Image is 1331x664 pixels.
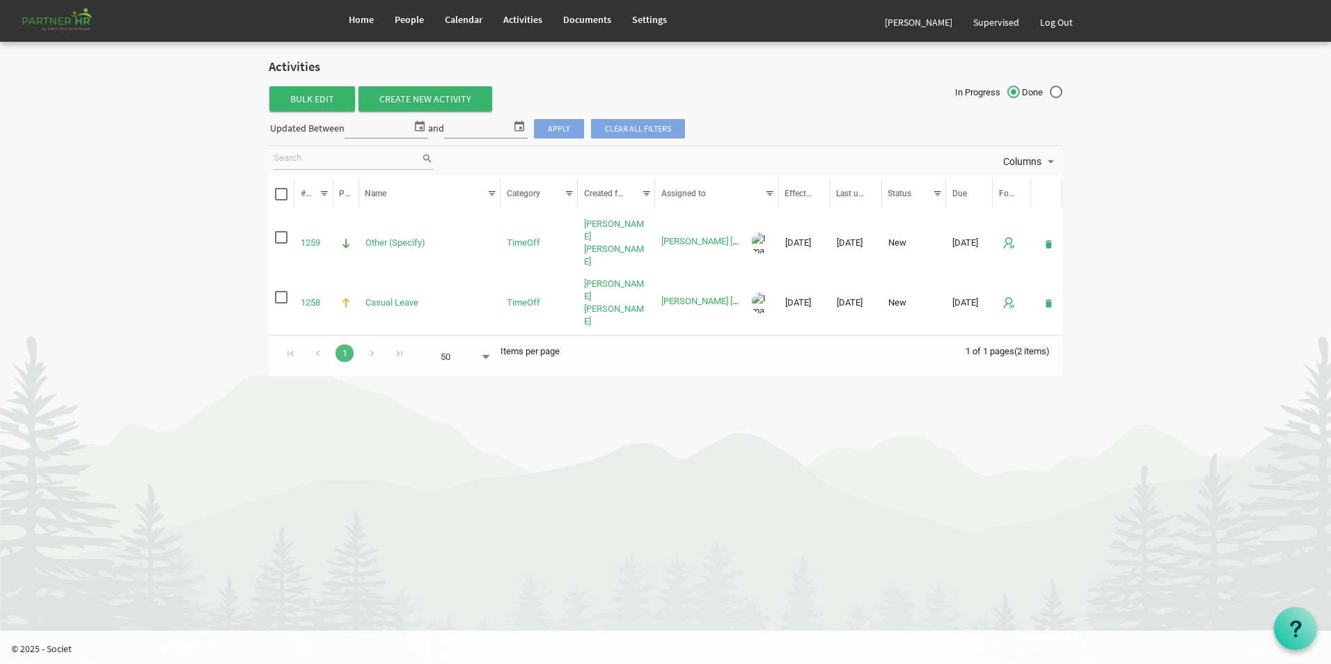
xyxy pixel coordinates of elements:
span: Name [365,189,386,198]
td: New column header Status [882,216,947,271]
td: Labanya Rekha Nayak is template cell column header Created for [578,275,655,331]
td: Casual Leave is template cell column header Name [359,275,501,331]
img: Image [750,290,771,315]
span: select [411,117,428,135]
td: is template cell column header P [333,275,359,331]
td: checkbox [269,275,294,331]
a: Supervised [963,3,1030,42]
td: TimeOff is template cell column header Category [501,275,578,331]
img: Medium Priority [340,297,352,309]
a: 1258 [301,297,320,308]
td: is template cell column header P [333,216,359,271]
td: 10/6/2025 column header Last updated [830,275,882,331]
a: TimeOff [507,297,540,308]
a: [PERSON_NAME] [PERSON_NAME] [661,296,797,306]
span: 1 of 1 pages [966,346,1014,356]
td: New column header Status [882,275,947,331]
span: Activities [503,13,542,26]
td: is template cell column header Follow [993,216,1032,271]
span: Calendar [445,13,482,26]
p: © 2025 - Societ [11,642,1331,656]
span: Supervised [973,16,1019,29]
a: Other (Specify) [365,237,425,248]
td: is template cell column header Follow [993,275,1032,331]
span: Documents [563,13,611,26]
div: Go to first page [281,342,300,362]
span: Assigned to [661,189,706,198]
div: Search [271,146,436,175]
div: 1 of 1 pages (2 items) [966,335,1062,365]
a: 1259 [301,237,320,248]
a: [PERSON_NAME] [PERSON_NAME] [661,236,797,246]
span: search [421,151,434,166]
td: 12/4/2025 column header Due [946,216,993,271]
a: Goto Page 1 [336,345,354,362]
span: (2 items) [1014,346,1050,356]
span: Created for [584,189,625,198]
button: deleteAction [1038,233,1059,253]
td: Other (Specify) is template cell column header Name [359,216,501,271]
span: Category [507,189,540,198]
td: 1259 is template cell column header # [294,216,333,271]
span: P [339,189,351,198]
td: 12/8/2025 column header Due [946,275,993,331]
th: Select Rows for Bulk Edit [269,180,294,207]
div: Columns [1000,146,1060,175]
span: Last updated [836,189,884,198]
a: [PERSON_NAME] [PERSON_NAME] [584,219,644,267]
span: Bulk Edit [269,86,355,111]
input: Search [274,148,421,169]
td: TimeOff is template cell column header Category [501,216,578,271]
div: Updated Between and [269,117,686,141]
h2: Activities [269,60,1062,74]
button: Columns [1000,152,1060,171]
button: deleteAction [1038,293,1059,313]
td: is Command column column header [1031,275,1062,331]
span: Items per page [501,346,560,356]
span: Follow [999,189,1024,198]
span: select [511,117,528,135]
span: Apply [534,119,584,139]
a: [PERSON_NAME] [PERSON_NAME] [584,278,644,326]
span: In Progress [955,86,1020,99]
td: Labanya Rekha Nayak is template cell column header Created for [578,216,655,271]
a: Casual Leave [365,297,418,308]
span: People [395,13,424,26]
div: Go to previous page [308,342,327,362]
div: Go to last page [390,342,409,362]
span: Effective [785,189,817,198]
img: Start Following [1003,237,1014,248]
span: Home [349,13,374,26]
td: checkbox [269,216,294,271]
span: Due [952,189,967,198]
td: 1258 is template cell column header # [294,275,333,331]
a: [PERSON_NAME] [874,3,963,42]
span: Clear all filters [591,119,685,139]
div: Go to next page [363,342,381,362]
span: Settings [632,13,667,26]
a: Create New Activity [359,86,492,111]
td: Labanya Rekha Nayak is template cell column header Assigned to [655,216,779,271]
img: Start Following [1003,297,1014,308]
td: 10/6/2025 column header Last updated [830,216,882,271]
span: Done [1022,86,1062,99]
img: Image [750,230,771,255]
span: # [301,189,312,198]
td: 11/27/2025 column header Effective [779,216,830,271]
td: is Command column column header [1031,216,1062,271]
img: Low Priority [340,237,352,250]
td: Labanya Rekha Nayak is template cell column header Assigned to [655,275,779,331]
span: Status [888,189,911,198]
td: 11/28/2025 column header Effective [779,275,830,331]
a: TimeOff [507,237,540,248]
a: Log Out [1030,3,1083,42]
span: Columns [1002,153,1043,171]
